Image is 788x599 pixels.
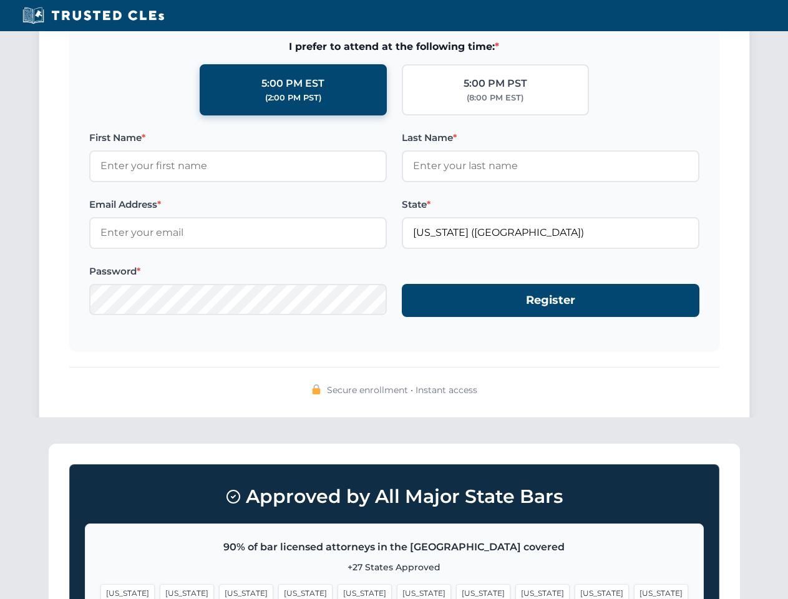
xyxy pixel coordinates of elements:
[327,383,477,397] span: Secure enrollment • Instant access
[100,539,688,555] p: 90% of bar licensed attorneys in the [GEOGRAPHIC_DATA] covered
[89,217,387,248] input: Enter your email
[402,284,699,317] button: Register
[464,75,527,92] div: 5:00 PM PST
[311,384,321,394] img: 🔒
[89,150,387,182] input: Enter your first name
[402,197,699,212] label: State
[261,75,324,92] div: 5:00 PM EST
[467,92,523,104] div: (8:00 PM EST)
[402,217,699,248] input: Florida (FL)
[265,92,321,104] div: (2:00 PM PST)
[85,480,704,514] h3: Approved by All Major State Bars
[100,560,688,574] p: +27 States Approved
[89,264,387,279] label: Password
[89,39,699,55] span: I prefer to attend at the following time:
[89,197,387,212] label: Email Address
[19,6,168,25] img: Trusted CLEs
[402,150,699,182] input: Enter your last name
[402,130,699,145] label: Last Name
[89,130,387,145] label: First Name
